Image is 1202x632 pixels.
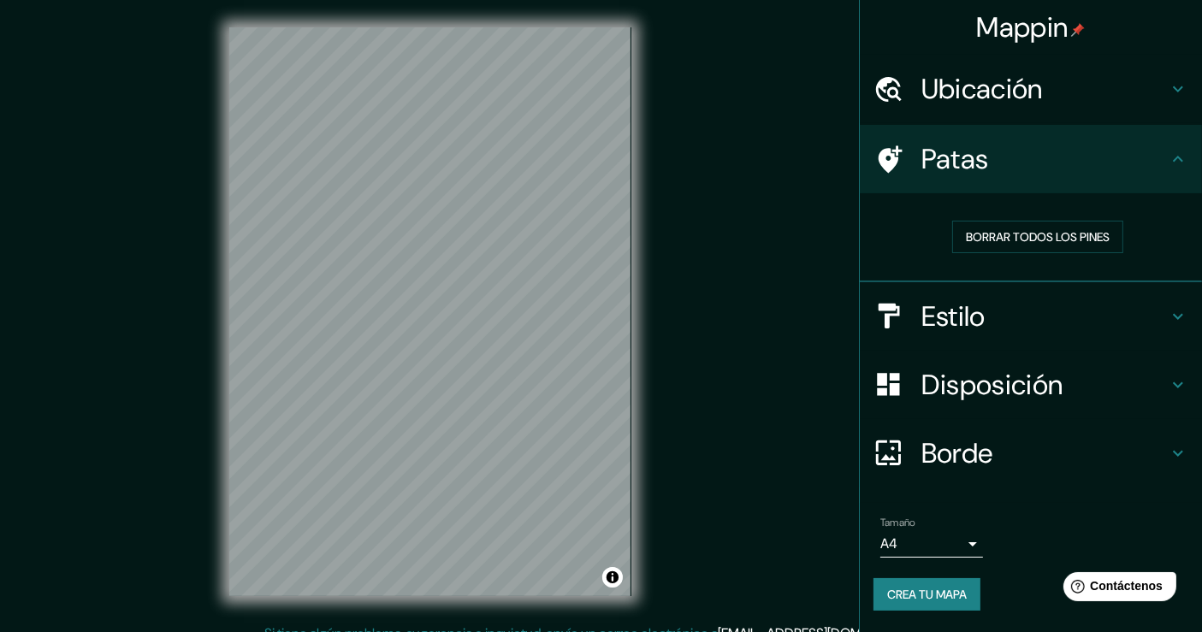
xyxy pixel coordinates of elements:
font: A4 [880,535,897,552]
iframe: Lanzador de widgets de ayuda [1050,565,1183,613]
div: Estilo [860,282,1202,351]
div: A4 [880,530,983,558]
div: Patas [860,125,1202,193]
div: Disposición [860,351,1202,419]
div: Ubicación [860,55,1202,123]
font: Borde [921,435,993,471]
button: Activar o desactivar atribución [602,567,623,588]
font: Disposición [921,367,1063,403]
canvas: Mapa [229,27,631,596]
button: Borrar todos los pines [952,221,1123,253]
font: Tamaño [880,516,915,529]
font: Mappin [977,9,1069,45]
font: Borrar todos los pines [966,229,1110,245]
font: Ubicación [921,71,1043,107]
button: Crea tu mapa [873,578,980,611]
font: Patas [921,141,989,177]
img: pin-icon.png [1071,23,1085,37]
font: Estilo [921,298,986,334]
font: Crea tu mapa [887,587,967,602]
div: Borde [860,419,1202,487]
